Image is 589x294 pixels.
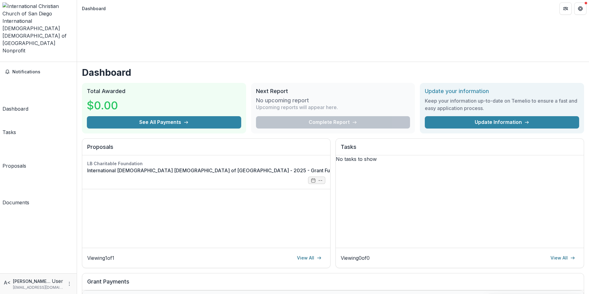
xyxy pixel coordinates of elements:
[87,97,118,114] h3: $0.00
[87,88,241,95] h2: Total Awarded
[341,144,579,155] h2: Tasks
[559,2,572,15] button: Partners
[87,144,325,155] h2: Proposals
[82,67,584,78] h1: Dashboard
[256,97,309,104] h3: No upcoming report
[2,79,28,112] a: Dashboard
[574,2,587,15] button: Get Help
[2,67,74,77] button: Notifications
[13,278,52,284] p: [PERSON_NAME] <[EMAIL_ADDRESS][DOMAIN_NAME]>
[2,129,16,136] div: Tasks
[2,47,25,54] span: Nonprofit
[425,88,579,95] h2: Update your information
[547,253,579,263] a: View All
[256,88,410,95] h2: Next Report
[2,162,26,169] div: Proposals
[256,104,338,111] p: Upcoming reports will appear here.
[425,116,579,129] a: Update Information
[87,116,241,129] button: See All Payments
[66,280,73,288] button: More
[87,167,484,174] a: International [DEMOGRAPHIC_DATA] [DEMOGRAPHIC_DATA] of [GEOGRAPHIC_DATA] - 2025 - Grant Funding R...
[79,4,108,13] nav: breadcrumb
[52,277,63,285] p: User
[293,253,325,263] a: View All
[2,17,74,47] div: International [DEMOGRAPHIC_DATA] [DEMOGRAPHIC_DATA] of [GEOGRAPHIC_DATA]
[2,138,26,169] a: Proposals
[2,115,16,136] a: Tasks
[4,279,10,286] div: Andre Ong <andreongsd@gmail.com>
[87,254,114,262] p: Viewing 1 of 1
[12,69,72,75] span: Notifications
[341,254,370,262] p: Viewing 0 of 0
[2,105,28,112] div: Dashboard
[87,278,579,290] h2: Grant Payments
[2,2,74,17] img: International Christian Church of San Diego
[13,285,63,290] p: [EMAIL_ADDRESS][DOMAIN_NAME]
[336,155,584,163] p: No tasks to show
[2,199,29,206] div: Documents
[82,5,106,12] div: Dashboard
[2,172,29,206] a: Documents
[425,97,579,112] h3: Keep your information up-to-date on Temelio to ensure a fast and easy application process.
